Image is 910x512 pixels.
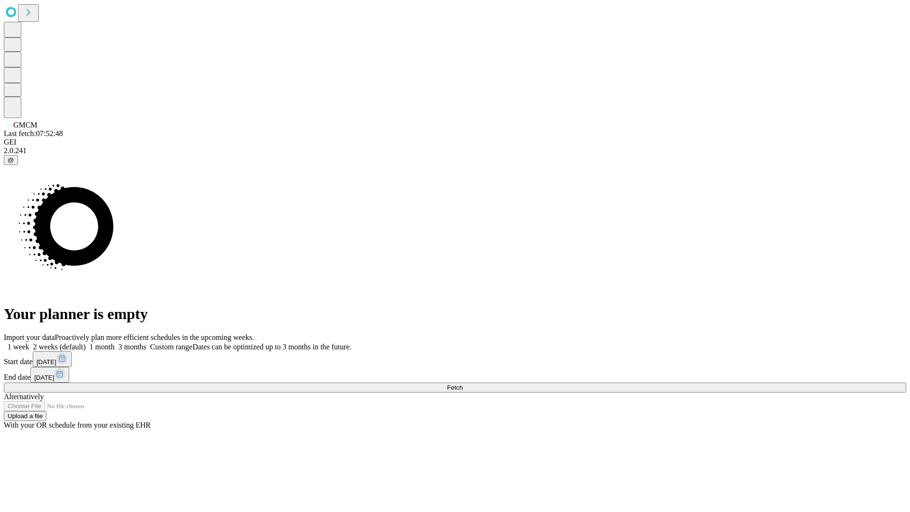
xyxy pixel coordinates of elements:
[4,129,63,137] span: Last fetch: 07:52:48
[4,146,906,155] div: 2.0.241
[55,333,254,341] span: Proactively plan more efficient schedules in the upcoming weeks.
[4,305,906,323] h1: Your planner is empty
[192,343,351,351] span: Dates can be optimized up to 3 months in the future.
[13,121,37,129] span: GMCM
[4,421,151,429] span: With your OR schedule from your existing EHR
[34,374,54,381] span: [DATE]
[118,343,146,351] span: 3 months
[30,367,69,383] button: [DATE]
[90,343,115,351] span: 1 month
[33,343,86,351] span: 2 weeks (default)
[4,367,906,383] div: End date
[447,384,463,391] span: Fetch
[4,155,18,165] button: @
[33,351,72,367] button: [DATE]
[4,383,906,393] button: Fetch
[4,411,46,421] button: Upload a file
[4,393,44,401] span: Alternatively
[8,156,14,164] span: @
[4,351,906,367] div: Start date
[36,358,56,366] span: [DATE]
[8,343,29,351] span: 1 week
[4,138,906,146] div: GEI
[4,333,55,341] span: Import your data
[150,343,192,351] span: Custom range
